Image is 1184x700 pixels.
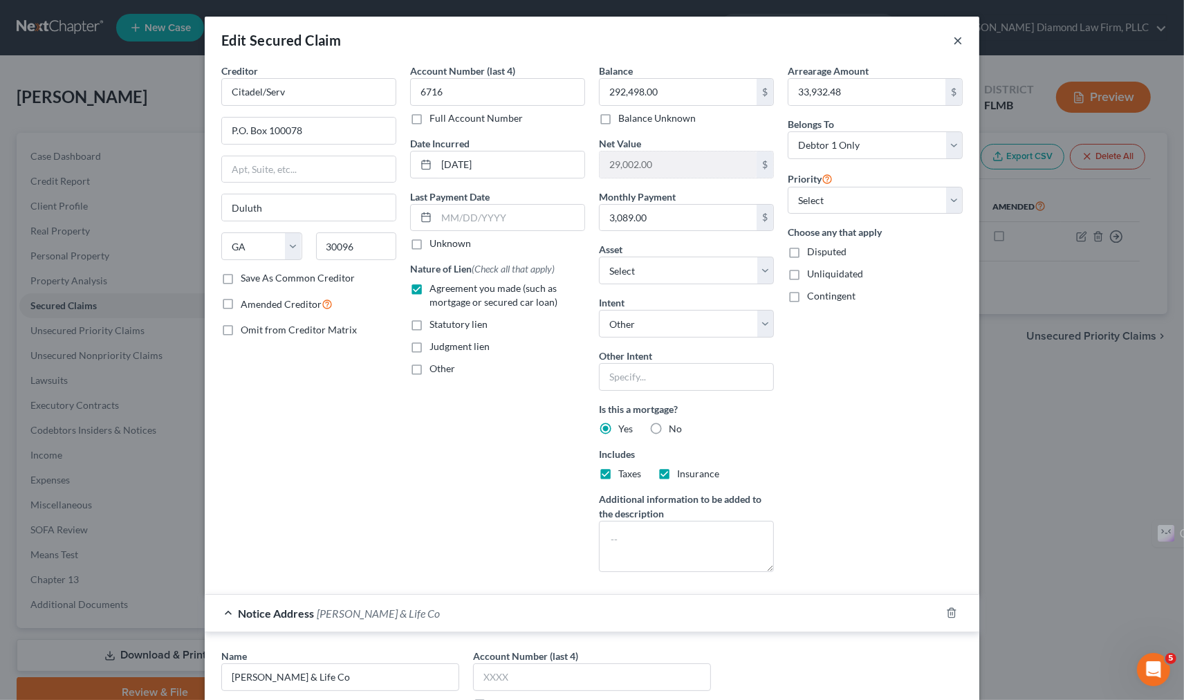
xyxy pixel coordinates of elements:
[599,447,774,461] label: Includes
[1137,653,1170,686] iframe: Intercom live chat
[241,298,322,310] span: Amended Creditor
[599,64,633,78] label: Balance
[757,151,773,178] div: $
[429,282,557,308] span: Agreement you made (such as mortgage or secured car loan)
[945,79,962,105] div: $
[317,607,440,620] span: [PERSON_NAME] & Life Co
[222,194,396,221] input: Enter city...
[221,65,258,77] span: Creditor
[618,468,641,479] span: Taxes
[599,363,774,391] input: Specify...
[618,423,633,434] span: Yes
[429,318,488,330] span: Statutory lien
[599,243,622,255] span: Asset
[599,402,774,416] label: Is this a mortgage?
[221,78,396,106] input: Search creditor by name...
[600,151,757,178] input: 0.00
[221,650,247,662] span: Name
[757,205,773,231] div: $
[473,663,711,691] input: XXXX
[788,118,834,130] span: Belongs To
[222,118,396,144] input: Enter address...
[788,225,963,239] label: Choose any that apply
[221,663,459,691] input: Search by name...
[410,136,470,151] label: Date Incurred
[222,156,396,183] input: Apt, Suite, etc...
[788,170,833,187] label: Priority
[473,649,578,663] label: Account Number (last 4)
[1165,653,1176,664] span: 5
[472,263,555,275] span: (Check all that apply)
[599,295,625,310] label: Intent
[429,237,471,250] label: Unknown
[807,246,847,257] span: Disputed
[757,79,773,105] div: $
[436,151,584,178] input: MM/DD/YYYY
[788,64,869,78] label: Arrearage Amount
[788,79,945,105] input: 0.00
[238,607,314,620] span: Notice Address
[429,362,455,374] span: Other
[316,232,397,260] input: Enter zip...
[429,111,523,125] label: Full Account Number
[600,205,757,231] input: 0.00
[410,190,490,204] label: Last Payment Date
[600,79,757,105] input: 0.00
[241,324,357,335] span: Omit from Creditor Matrix
[807,268,863,279] span: Unliquidated
[807,290,855,302] span: Contingent
[618,111,696,125] label: Balance Unknown
[677,468,719,479] span: Insurance
[599,349,652,363] label: Other Intent
[669,423,682,434] span: No
[436,205,584,231] input: MM/DD/YYYY
[410,64,515,78] label: Account Number (last 4)
[410,78,585,106] input: XXXX
[599,136,641,151] label: Net Value
[599,492,774,521] label: Additional information to be added to the description
[221,30,341,50] div: Edit Secured Claim
[953,32,963,48] button: ×
[429,340,490,352] span: Judgment lien
[410,261,555,276] label: Nature of Lien
[599,190,676,204] label: Monthly Payment
[241,271,355,285] label: Save As Common Creditor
